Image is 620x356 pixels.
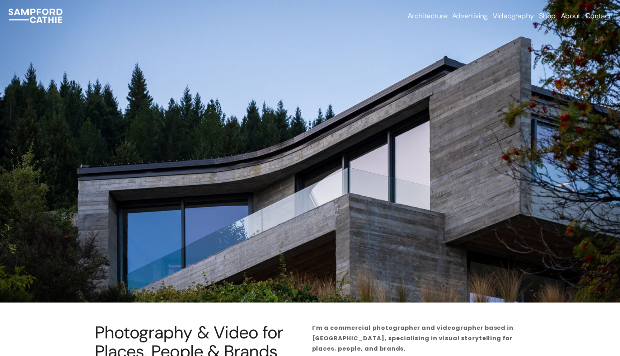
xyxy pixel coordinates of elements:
a: Contact [586,11,611,21]
a: Shop [539,11,556,21]
strong: I’m a commercial photographer and videographer based in [GEOGRAPHIC_DATA], specialising in visual... [312,324,515,353]
a: folder dropdown [452,11,488,21]
img: Sampford Cathie Photo + Video [9,9,62,23]
button: Next Slide [603,146,613,157]
a: Videography [493,11,534,21]
a: folder dropdown [408,11,447,21]
span: Advertising [452,11,488,20]
button: Previous Slide [7,146,17,157]
span: Architecture [408,11,447,20]
a: About [561,11,581,21]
